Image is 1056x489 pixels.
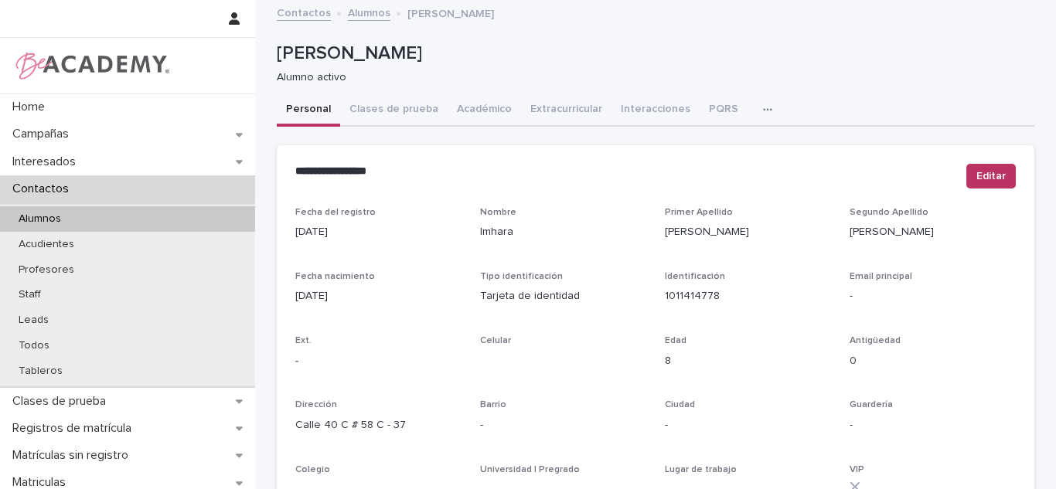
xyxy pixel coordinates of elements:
p: Acudientes [6,238,87,251]
p: [DATE] [295,288,462,304]
img: WPrjXfSUmiLcdUfaYY4Q [12,50,171,81]
p: Campañas [6,127,81,141]
button: Editar [966,164,1016,188]
p: Registros de matrícula [6,421,144,436]
span: Guardería [850,400,893,409]
span: Dirección [295,400,337,409]
p: 8 [665,353,831,369]
p: - [850,417,1016,433]
p: Alumnos [6,212,73,226]
span: Fecha nacimiento [295,272,375,281]
p: Home [6,100,57,114]
p: Alumno activo [277,71,1022,84]
p: [PERSON_NAME] [665,224,831,240]
p: Calle 40 C # 58 C - 37 [295,417,462,433]
span: Nombre [480,208,516,217]
a: Contactos [277,3,331,21]
p: - [295,353,462,369]
p: Staff [6,288,53,301]
p: [DATE] [295,224,462,240]
button: Clases de prueba [340,94,448,127]
p: [PERSON_NAME] [407,4,494,21]
span: VIP [850,465,864,474]
span: Ext. [295,336,312,345]
span: Editar [976,168,1006,184]
span: Celular [480,336,511,345]
p: Imhara [480,224,646,240]
button: PQRS [700,94,748,127]
span: Fecha del registro [295,208,376,217]
p: - [480,417,646,433]
button: Interacciones [611,94,700,127]
span: Ciudad [665,400,695,409]
p: Matrículas sin registro [6,448,141,463]
span: Lugar de trabajo [665,465,737,474]
p: Tarjeta de identidad [480,288,646,304]
p: [PERSON_NAME] [277,42,1028,65]
button: Personal [277,94,340,127]
span: Tipo identificación [480,272,563,281]
p: Profesores [6,263,87,277]
a: Alumnos [348,3,390,21]
span: Colegio [295,465,330,474]
button: Extracurricular [521,94,611,127]
button: Académico [448,94,521,127]
p: Contactos [6,182,81,196]
span: Edad [665,336,686,345]
span: Primer Apellido [665,208,733,217]
span: Antigüedad [850,336,901,345]
span: Universidad | Pregrado [480,465,580,474]
p: Leads [6,314,61,327]
p: 0 [850,353,1016,369]
p: - [665,417,831,433]
span: Segundo Apellido [850,208,928,217]
span: Email principal [850,272,912,281]
span: Barrio [480,400,506,409]
span: Identificación [665,272,725,281]
p: Interesados [6,155,88,169]
p: Clases de prueba [6,394,118,409]
p: 1011414778 [665,288,831,304]
p: - [850,288,1016,304]
p: Tableros [6,365,75,378]
p: [PERSON_NAME] [850,224,1016,240]
p: Todos [6,339,62,352]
